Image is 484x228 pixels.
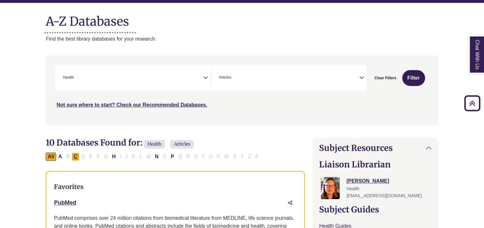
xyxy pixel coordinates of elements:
button: Share this database [284,197,297,209]
p: Find the best library databases for your research. [46,35,438,43]
span: Health [346,186,359,191]
img: Jessica Moore [321,177,340,199]
span: 10 Databases Found for: [46,137,142,148]
h2: Liaison Librarian [319,160,431,169]
button: Filter Results P [169,153,176,161]
textarea: Search [232,76,235,81]
a: Back to Top [462,99,482,107]
button: Subject Resources [313,138,438,158]
li: Articles [216,75,231,81]
h1: A-Z Databases [46,9,438,29]
span: Articles [219,75,231,81]
nav: Search filters [46,55,438,125]
span: Articles [170,140,194,148]
a: [PERSON_NAME] [346,178,389,184]
div: Alpha-list to filter by first letter of database name [46,153,260,159]
span: Health [63,75,74,81]
h2: Subject Guides [319,205,431,214]
button: Submit for Search Results [402,70,425,86]
li: Health [60,75,74,81]
a: PubMed [54,199,76,206]
button: All [46,153,56,161]
textarea: Search [75,76,78,81]
button: Filter Results C [72,153,79,161]
button: Filter Results A [56,153,64,161]
h3: Favorites [54,183,297,191]
a: Not sure where to start? Check our Recommended Databases. [56,102,207,107]
button: Filter Results H [110,153,118,161]
span: [EMAIL_ADDRESS][DOMAIN_NAME] [346,193,422,198]
button: Filter Results N [153,153,160,161]
button: Clear Filters [370,70,400,86]
span: Health [143,140,165,148]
